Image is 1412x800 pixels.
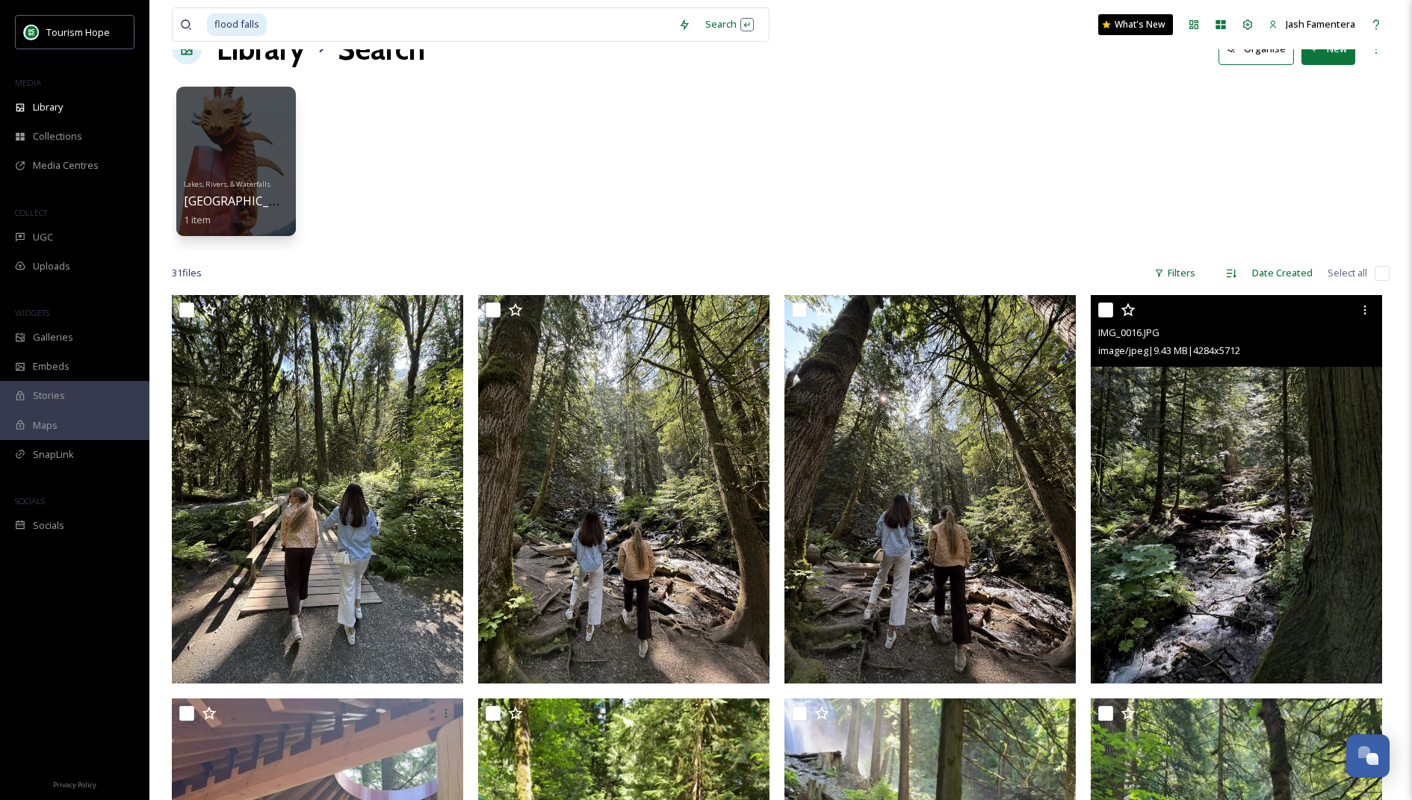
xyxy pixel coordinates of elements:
span: Stories [33,388,65,403]
span: Privacy Policy [53,780,96,790]
span: Media Centres [33,158,99,173]
img: IMG_0021.JPG [784,295,1076,683]
img: IMG_0016.JPG [1091,295,1382,683]
span: MEDIA [15,77,41,88]
span: flood falls [207,13,267,35]
span: Galleries [33,330,73,344]
span: image/jpeg | 9.43 MB | 4284 x 5712 [1098,344,1240,357]
span: 1 item [184,213,211,226]
img: IMG_0014.JPG [172,295,463,683]
div: Search [698,10,761,39]
a: Jash Famentera [1261,10,1363,39]
span: Socials [33,518,64,533]
a: Privacy Policy [53,775,96,793]
span: WIDGETS [15,307,49,318]
span: 31 file s [172,266,202,280]
span: Collections [33,129,82,143]
span: UGC [33,230,53,244]
a: What's New [1098,14,1173,35]
span: COLLECT [15,207,47,218]
span: Tourism Hope [46,25,110,39]
a: Library [217,27,305,72]
span: Maps [33,418,58,432]
span: [GEOGRAPHIC_DATA] [184,193,304,209]
span: IMG_0016.JPG [1098,326,1159,339]
img: logo.png [24,25,39,40]
a: Lakes, Rivers, & Waterfalls[GEOGRAPHIC_DATA]1 item [184,176,304,226]
a: Organise [1219,34,1301,64]
span: Embeds [33,359,69,373]
span: SOCIALS [15,495,45,506]
span: SnapLink [33,447,74,462]
span: Select all [1328,266,1367,280]
span: Jash Famentera [1286,17,1355,31]
div: Filters [1147,258,1203,288]
h1: Search [338,27,425,72]
button: New [1301,34,1355,64]
div: Date Created [1245,258,1320,288]
span: Lakes, Rivers, & Waterfalls [184,179,270,189]
span: Library [33,100,63,114]
img: IMG_0020.JPG [478,295,770,683]
button: Open Chat [1346,734,1390,778]
span: Uploads [33,259,70,273]
button: Organise [1219,34,1294,64]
